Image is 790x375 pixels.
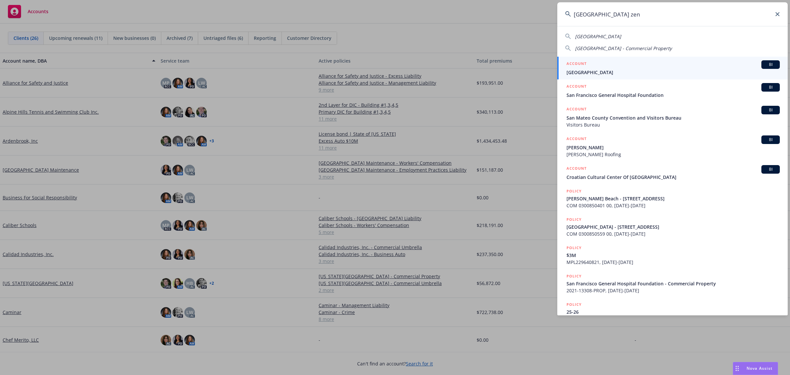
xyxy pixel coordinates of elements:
span: [GEOGRAPHIC_DATA] [566,69,780,76]
span: BI [764,62,777,68]
h5: POLICY [566,216,582,223]
span: [GEOGRAPHIC_DATA] - [STREET_ADDRESS] [566,223,780,230]
a: POLICY[PERSON_NAME] Beach - [STREET_ADDRESS]COM 0300850401 00, [DATE]-[DATE] [557,184,788,213]
span: [PERSON_NAME] Beach - [STREET_ADDRESS] [566,195,780,202]
h5: ACCOUNT [566,165,587,173]
a: POLICY25-26 [557,298,788,326]
span: COM 0300850559 00, [DATE]-[DATE] [566,230,780,237]
span: BI [764,107,777,113]
span: San Mateo County Convention and Visitors Bureau [566,114,780,121]
a: ACCOUNTBICroatian Cultural Center Of [GEOGRAPHIC_DATA] [557,161,788,184]
h5: ACCOUNT [566,106,587,114]
span: Visitors Bureau [566,121,780,128]
span: 25-26 [566,308,780,315]
span: [GEOGRAPHIC_DATA] - Commercial Property [575,45,672,51]
span: COM 0300850401 00, [DATE]-[DATE] [566,202,780,209]
span: San Francisco General Hospital Foundation [566,92,780,99]
a: ACCOUNTBISan Mateo County Convention and Visitors BureauVisitors Bureau [557,102,788,132]
h5: POLICY [566,301,582,308]
span: [PERSON_NAME] Roofing [566,151,780,158]
a: POLICY[GEOGRAPHIC_DATA] - [STREET_ADDRESS]COM 0300850559 00, [DATE]-[DATE] [557,213,788,241]
span: MPL229640821, [DATE]-[DATE] [566,259,780,266]
a: POLICYSan Francisco General Hospital Foundation - Commercial Property2021-13308-PROP, [DATE]-[DATE] [557,269,788,298]
h5: ACCOUNT [566,135,587,143]
span: [PERSON_NAME] [566,144,780,151]
span: 2021-13308-PROP, [DATE]-[DATE] [566,287,780,294]
span: BI [764,84,777,90]
a: ACCOUNTBI[GEOGRAPHIC_DATA] [557,57,788,79]
h5: POLICY [566,273,582,279]
span: BI [764,166,777,172]
h5: ACCOUNT [566,60,587,68]
span: San Francisco General Hospital Foundation - Commercial Property [566,280,780,287]
span: Nova Assist [747,365,773,371]
span: [GEOGRAPHIC_DATA] [575,33,621,40]
div: Drag to move [733,362,741,375]
a: POLICY$3MMPL229640821, [DATE]-[DATE] [557,241,788,269]
h5: POLICY [566,245,582,251]
span: Croatian Cultural Center Of [GEOGRAPHIC_DATA] [566,174,780,181]
span: $3M [566,252,780,259]
input: Search... [557,2,788,26]
h5: POLICY [566,188,582,194]
span: BI [764,137,777,143]
a: ACCOUNTBI[PERSON_NAME][PERSON_NAME] Roofing [557,132,788,161]
a: ACCOUNTBISan Francisco General Hospital Foundation [557,79,788,102]
button: Nova Assist [733,362,778,375]
h5: ACCOUNT [566,83,587,91]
